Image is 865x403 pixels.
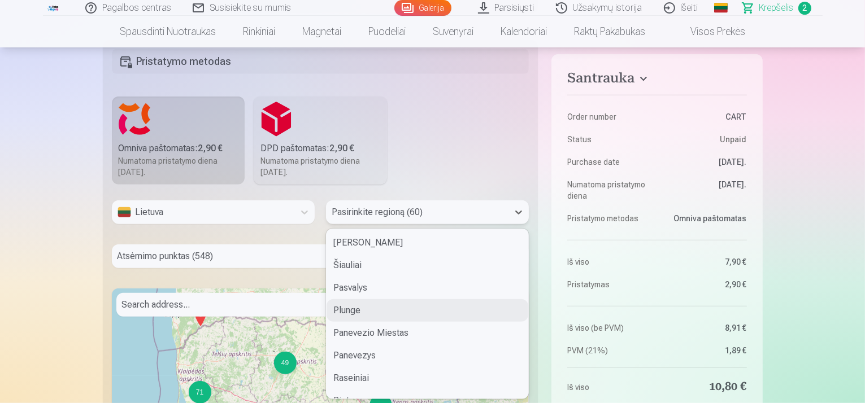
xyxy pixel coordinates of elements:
[663,213,747,224] dd: Omniva paštomatas
[663,111,747,122] dd: CART
[112,49,529,74] h5: Pristatymo metodas
[567,156,651,168] dt: Purchase date
[274,352,297,374] div: 49
[567,345,651,356] dt: PVM (21%)
[567,179,651,201] dt: Numatoma pristatymo diena
[663,379,747,395] dd: 10,80 €
[663,256,747,268] dd: 7,90 €
[663,322,747,334] dd: 8,91 €
[327,231,528,254] div: [PERSON_NAME]
[567,322,651,334] dt: Iš viso (be PVM)
[327,322,528,344] div: Panevezio Miestas
[106,16,229,47] a: Spausdinti nuotraukas
[229,16,289,47] a: Rinkiniai
[663,156,747,168] dd: [DATE].
[567,70,746,90] button: Santrauka
[289,16,355,47] a: Magnetai
[119,155,238,178] div: Numatoma pristatymo diena [DATE].
[327,367,528,389] div: Raseiniai
[327,299,528,322] div: Plunge
[567,256,651,268] dt: Iš viso
[327,344,528,367] div: Panevezys
[119,142,238,155] div: Omniva paštomatas :
[663,345,747,356] dd: 1,89 €
[663,179,747,201] dd: [DATE].
[798,2,811,15] span: 2
[567,379,651,395] dt: Iš viso
[759,1,794,15] span: Krepšelis
[118,205,289,219] div: Lietuva
[329,143,354,154] b: 2,90 €
[487,16,560,47] a: Kalendoriai
[720,134,747,145] span: Unpaid
[560,16,659,47] a: Raktų pakabukas
[260,142,380,155] div: DPD paštomatas :
[659,16,759,47] a: Visos prekės
[567,213,651,224] dt: Pristatymo metodas
[188,380,189,382] div: 71
[355,16,419,47] a: Puodeliai
[663,279,747,290] dd: 2,90 €
[273,351,275,352] div: 49
[327,277,528,299] div: Pasvalys
[567,134,651,145] dt: Status
[192,304,210,331] img: Marker
[567,111,651,122] dt: Order number
[260,155,380,178] div: Numatoma pristatymo diena [DATE].
[198,143,223,154] b: 2,90 €
[47,5,60,11] img: /fa5
[567,279,651,290] dt: Pristatymas
[419,16,487,47] a: Suvenyrai
[327,254,528,277] div: Šiauliai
